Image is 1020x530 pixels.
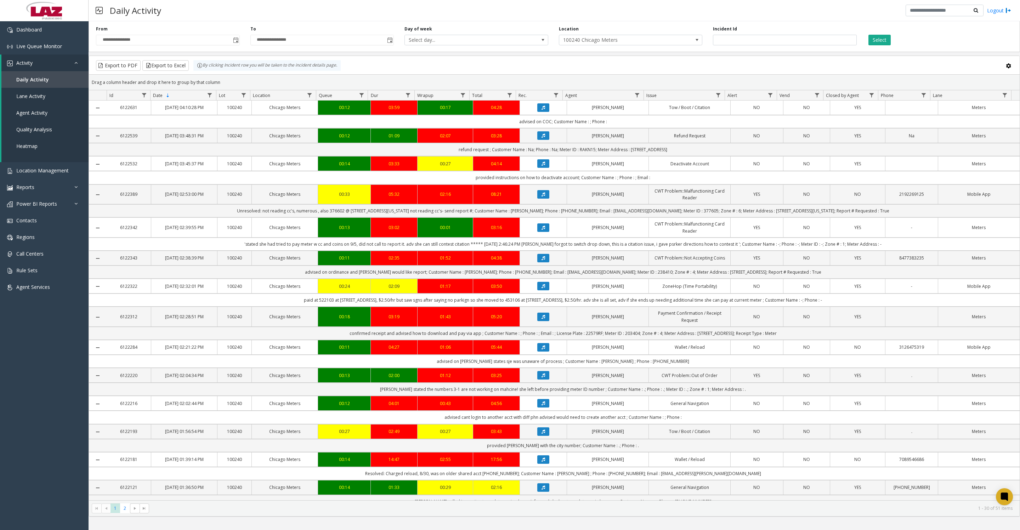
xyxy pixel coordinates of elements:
[571,191,644,198] a: [PERSON_NAME]
[7,44,13,50] img: 'icon'
[854,283,861,289] span: YES
[155,283,213,290] a: [DATE] 02:32:01 PM
[256,104,313,111] a: Chicago Meters
[222,283,247,290] a: 100240
[222,372,247,379] a: 100240
[375,132,413,139] a: 01:09
[256,224,313,231] a: Chicago Meters
[155,400,213,407] a: [DATE] 02:02:44 PM
[890,224,933,231] a: -
[551,90,561,100] a: Rec. Filter Menu
[653,160,726,167] a: Deactivate Account
[111,372,147,379] a: 6122220
[256,132,313,139] a: Chicago Meters
[571,344,644,351] a: [PERSON_NAME]
[111,255,147,261] a: 6122343
[942,255,1015,261] a: Meters
[477,313,516,320] div: 05:20
[322,313,366,320] div: 00:18
[16,267,38,274] span: Rule Sets
[305,90,314,100] a: Location Filter Menu
[7,201,13,207] img: 'icon'
[987,7,1011,14] a: Logout
[942,224,1015,231] a: Meters
[16,167,69,174] span: Location Management
[155,313,213,320] a: [DATE] 02:28:51 PM
[322,283,366,290] div: 00:24
[735,224,778,231] a: YES
[375,372,413,379] a: 02:00
[477,255,516,261] a: 04:38
[653,132,726,139] a: Refund Request
[232,35,239,45] span: Toggle popup
[1000,90,1010,100] a: Lane Filter Menu
[96,60,141,71] button: Export to PDF
[107,204,1020,217] td: Unresolved: not reading cc's, numerous , also 376602 @ [STREET_ADDRESS][US_STATE] not reading cc'...
[375,344,413,351] a: 04:27
[107,294,1020,307] td: paid at 522103 at [STREET_ADDRESS], $2.50/hr but saw sgns after saying no parkign so she moved to...
[803,372,810,378] span: NO
[735,160,778,167] a: NO
[89,225,107,231] a: Collapse Details
[16,109,47,116] span: Agent Activity
[404,26,432,32] label: Day of week
[16,200,57,207] span: Power BI Reports
[942,313,1015,320] a: Meters
[89,345,107,351] a: Collapse Details
[477,224,516,231] a: 03:16
[7,185,13,190] img: 'icon'
[571,372,644,379] a: [PERSON_NAME]
[422,283,468,290] a: 01:17
[256,160,313,167] a: Chicago Meters
[477,372,516,379] a: 03:25
[735,372,778,379] a: YES
[205,90,215,100] a: Date Filter Menu
[111,104,147,111] a: 6122631
[735,104,778,111] a: NO
[422,191,468,198] div: 02:16
[890,372,933,379] a: .
[571,255,644,261] a: [PERSON_NAME]
[7,27,13,33] img: 'icon'
[477,160,516,167] div: 04:14
[375,160,413,167] a: 03:33
[942,344,1015,351] a: Mobile App
[653,104,726,111] a: Tow / Boot / Citation
[422,372,468,379] a: 01:12
[405,35,519,45] span: Select day...
[322,104,366,111] a: 00:12
[1,138,89,154] a: Heatmap
[111,132,147,139] a: 6122539
[7,268,13,274] img: 'icon'
[735,313,778,320] a: NO
[16,126,52,133] span: Quality Analysis
[803,255,810,261] span: NO
[222,400,247,407] a: 100240
[322,372,366,379] a: 00:13
[890,132,933,139] a: Na
[7,285,13,290] img: 'icon'
[197,63,203,68] img: infoIcon.svg
[788,191,826,198] a: NO
[256,255,313,261] a: Chicago Meters
[890,344,933,351] a: 3126475319
[1,88,89,104] a: Lane Activity
[854,191,861,197] span: NO
[890,283,933,290] a: -
[458,90,468,100] a: Wrapup Filter Menu
[222,191,247,198] a: 100240
[571,160,644,167] a: [PERSON_NAME]
[222,224,247,231] a: 100240
[256,313,313,320] a: Chicago Meters
[505,90,514,100] a: Total Filter Menu
[653,221,726,234] a: CWT Problem::Malfunctioning Card Reader
[375,191,413,198] a: 05:32
[375,224,413,231] a: 03:02
[155,160,213,167] a: [DATE] 03:45:37 PM
[803,283,810,289] span: NO
[422,255,468,261] div: 01:52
